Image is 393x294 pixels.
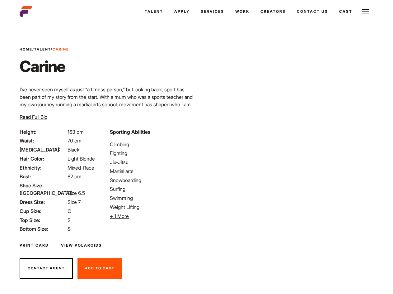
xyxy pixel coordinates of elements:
span: Mixed-Race [68,165,94,171]
span: [MEDICAL_DATA]: [20,146,66,153]
span: Add To Cast [85,266,115,270]
span: + 1 More [110,213,129,219]
a: Talent [34,47,51,51]
span: 82 cm [68,173,82,180]
span: C [68,208,71,214]
a: Home [20,47,32,51]
span: Top Size: [20,216,66,224]
li: Snowboarding [110,176,193,184]
span: Bottom Size: [20,225,66,233]
a: View Polaroids [61,243,102,248]
a: Services [195,3,230,20]
a: Creators [255,3,291,20]
a: Contact Us [291,3,334,20]
a: Talent [139,3,169,20]
img: cropped-aefm-brand-fav-22-square.png [20,5,32,18]
li: Surfing [110,185,193,193]
span: Waist: [20,137,66,144]
a: Apply [169,3,195,20]
span: Hair Color: [20,155,66,162]
button: Contact Agent [20,258,73,279]
li: Swimming [110,194,193,202]
span: Light Blonde [68,156,95,162]
span: S [68,217,71,223]
a: Work [230,3,255,20]
strong: Carine [53,47,69,51]
span: Size 6.5 [68,190,85,196]
h1: Carine [20,57,69,76]
span: Dress Size: [20,198,66,206]
span: 70 cm [68,137,82,144]
strong: Sporting Abilities [110,129,150,135]
span: Size 7 [68,199,81,205]
li: Jiu-Jitsu [110,158,193,166]
span: Ethnicity: [20,164,66,171]
span: Cup Size: [20,207,66,215]
button: Add To Cast [77,258,122,279]
button: Read Full Bio [20,113,47,121]
span: Black [68,147,79,153]
span: Shoe Size ([GEOGRAPHIC_DATA]): [20,182,66,197]
p: I’ve never seen myself as just “a fitness person,” but looking back, sport has been part of my st... [20,86,193,138]
a: Print Card [20,243,49,248]
span: / / [20,47,69,52]
a: Cast [334,3,358,20]
li: Martial arts [110,167,193,175]
li: Fighting [110,149,193,157]
li: Weight Lifting [110,203,193,211]
span: Bust: [20,173,66,180]
span: Read Full Bio [20,114,47,120]
span: 163 cm [68,129,84,135]
img: Burger icon [362,8,369,16]
li: Climbing [110,141,193,148]
span: Height: [20,128,66,136]
span: S [68,226,71,232]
